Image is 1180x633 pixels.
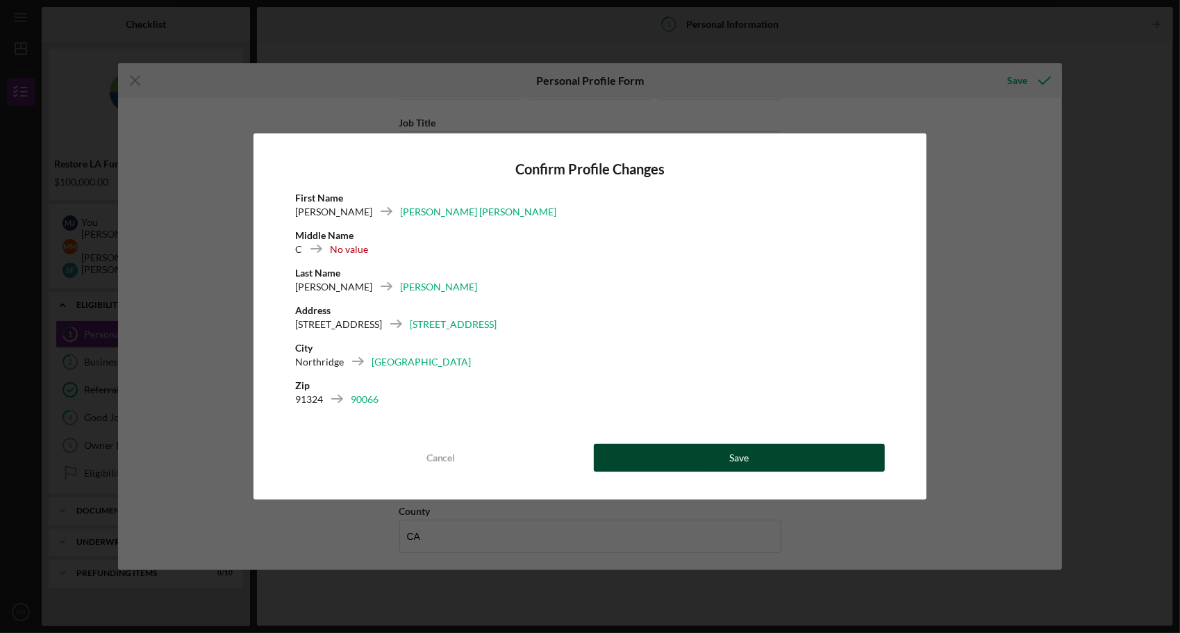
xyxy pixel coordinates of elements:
[295,267,340,279] b: Last Name
[295,318,382,331] div: [STREET_ADDRESS]
[295,229,354,241] b: Middle Name
[295,393,323,406] div: 91324
[400,280,477,294] div: [PERSON_NAME]
[295,205,372,219] div: [PERSON_NAME]
[426,444,456,472] div: Cancel
[295,304,331,316] b: Address
[295,379,310,391] b: Zip
[295,192,343,204] b: First Name
[729,444,749,472] div: Save
[330,242,368,256] div: No value
[295,355,344,369] div: Northridge
[295,161,886,177] h4: Confirm Profile Changes
[295,444,587,472] button: Cancel
[351,393,379,406] div: 90066
[410,318,497,331] div: [STREET_ADDRESS]
[295,280,372,294] div: [PERSON_NAME]
[372,355,471,369] div: [GEOGRAPHIC_DATA]
[400,205,556,219] div: [PERSON_NAME] [PERSON_NAME]
[295,342,313,354] b: City
[295,242,302,256] div: C
[594,444,886,472] button: Save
